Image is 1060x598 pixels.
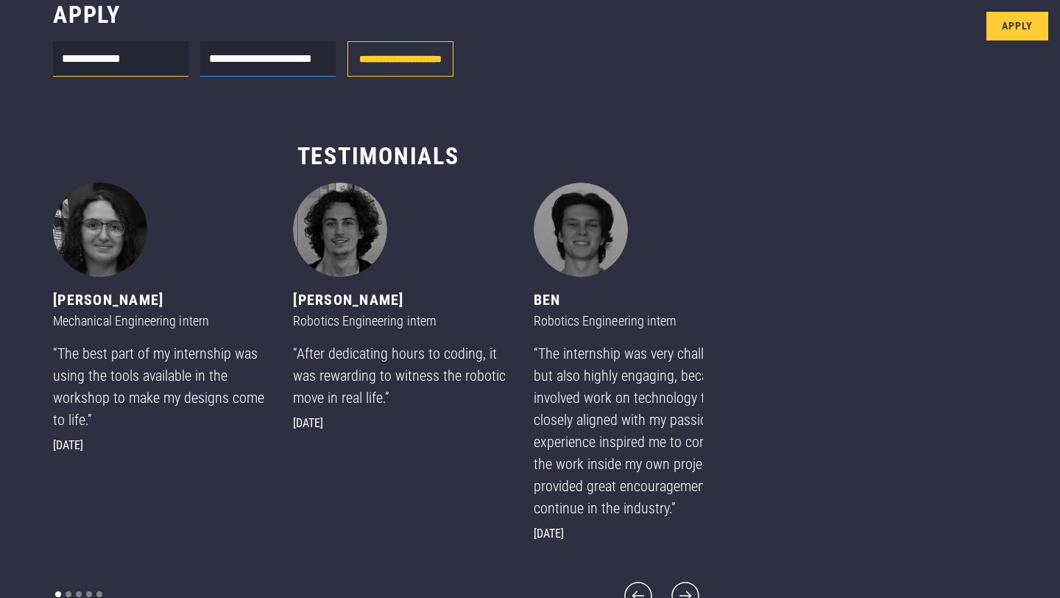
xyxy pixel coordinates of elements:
[293,311,509,331] div: Robotics Engineering intern
[53,41,453,82] form: Internship form
[86,591,92,597] div: Show slide 4 of 5
[53,183,147,277] img: Tina - Mechanical Engineering intern
[53,342,269,431] div: “The best part of my internship was using the tools available in the workshop to make my designs ...
[55,591,61,597] div: Show slide 1 of 5
[534,311,750,331] div: Robotics Engineering intern
[293,415,509,432] div: [DATE]
[76,591,82,597] div: Show slide 3 of 5
[293,183,387,277] img: Jack - Robotics Engineering intern
[53,437,269,454] div: [DATE]
[293,342,509,409] div: “After dedicating hours to coding, it was rewarding to witness the robotic move in real life.”
[534,183,750,543] div: 3 of 5
[53,183,269,454] div: 1 of 5
[66,591,71,597] div: Show slide 2 of 5
[96,591,102,597] div: Show slide 5 of 5
[986,12,1048,41] a: Apply
[53,311,269,331] div: Mechanical Engineering intern
[534,289,750,311] div: Ben
[534,342,750,519] div: “The internship was very challenging, but also highly engaging, because it involved work on techn...
[53,141,703,171] h3: Testimonials
[293,289,509,311] div: [PERSON_NAME]
[293,183,509,432] div: 2 of 5
[53,289,269,311] div: [PERSON_NAME]
[534,525,750,543] div: [DATE]
[534,183,628,277] img: Ben - Robotics Engineering intern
